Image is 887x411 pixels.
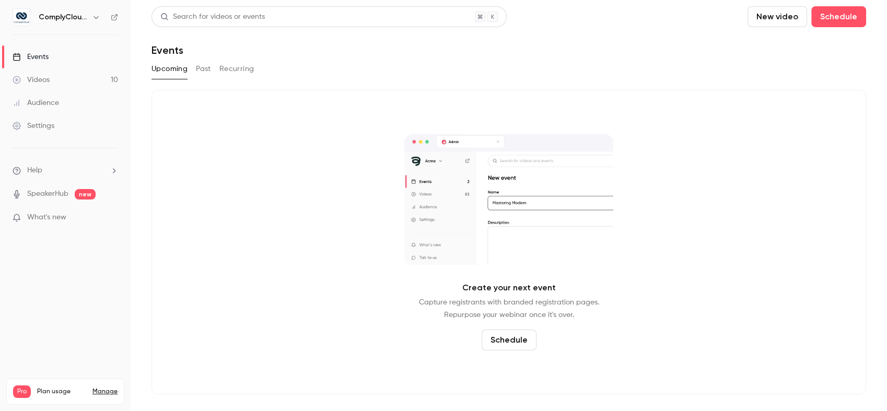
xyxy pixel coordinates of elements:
a: Manage [92,387,118,396]
div: Search for videos or events [160,11,265,22]
span: new [75,189,96,199]
h6: ComplyCloud ENG [39,12,88,22]
span: Plan usage [37,387,86,396]
span: Help [27,165,42,176]
div: Videos [13,75,50,85]
button: Past [196,61,211,77]
button: Upcoming [151,61,188,77]
span: Pro [13,385,31,398]
div: Events [13,52,49,62]
a: SpeakerHub [27,189,68,199]
img: ComplyCloud ENG [13,9,30,26]
p: Create your next event [462,281,556,294]
h1: Events [151,44,183,56]
button: Schedule [482,330,536,350]
li: help-dropdown-opener [13,165,118,176]
iframe: Noticeable Trigger [106,213,118,222]
button: Schedule [811,6,866,27]
div: Audience [13,98,59,108]
span: What's new [27,212,66,223]
p: Capture registrants with branded registration pages. Repurpose your webinar once it's over. [419,296,599,321]
div: Settings [13,121,54,131]
button: Recurring [219,61,254,77]
button: New video [748,6,807,27]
